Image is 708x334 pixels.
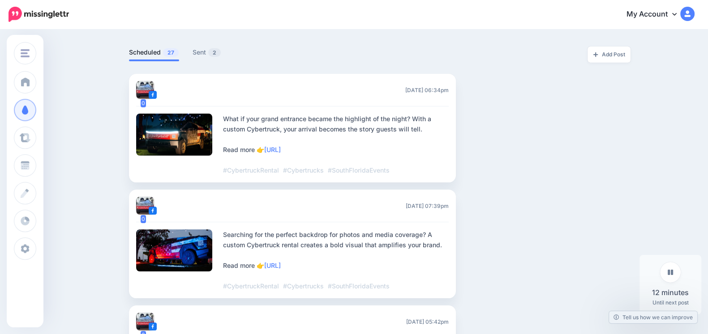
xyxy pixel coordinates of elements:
[193,47,221,58] a: Sent2
[149,91,157,99] img: facebook-square.png
[141,215,146,223] span: 0
[618,4,695,25] a: My Account
[639,255,701,314] div: Until next post
[141,99,146,107] span: 0
[223,166,279,174] span: #CybertruckRental
[328,282,390,290] span: #SouthFloridaEvents
[208,48,221,57] span: 2
[264,146,281,153] a: [URL]
[136,313,154,330] img: 506287038_122141302724600104_3185706033012920746_n-bsa154874.jpg
[163,48,179,57] span: 27
[283,282,324,290] span: #Cybertrucks
[136,81,154,99] img: 506287038_122141302724600104_3185706033012920746_n-bsa154874.jpg
[149,207,157,215] img: facebook-square.png
[136,197,154,215] img: 506287038_122141302724600104_3185706033012920746_n-bsa154874.jpg
[593,52,598,57] img: plus-grey-dark.png
[405,86,449,94] span: [DATE] 06:34pm
[588,47,631,63] a: Add Post
[328,166,390,174] span: #SouthFloridaEvents
[223,282,279,290] span: #CybertruckRental
[223,229,449,291] div: Searching for the perfect backdrop for photos and media coverage? A custom Cybertruck rental crea...
[406,317,449,326] span: [DATE] 05:42pm
[9,7,69,22] img: Missinglettr
[283,166,324,174] span: #Cybertrucks
[264,262,281,269] a: [URL]
[406,202,449,210] span: [DATE] 07:39pm
[149,322,157,330] img: facebook-square.png
[21,49,30,57] img: menu.png
[652,287,689,298] span: 12 minutes
[609,311,697,323] a: Tell us how we can improve
[223,114,449,175] div: What if your grand entrance became the highlight of the night? With a custom Cybertruck, your arr...
[129,47,179,58] a: Scheduled27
